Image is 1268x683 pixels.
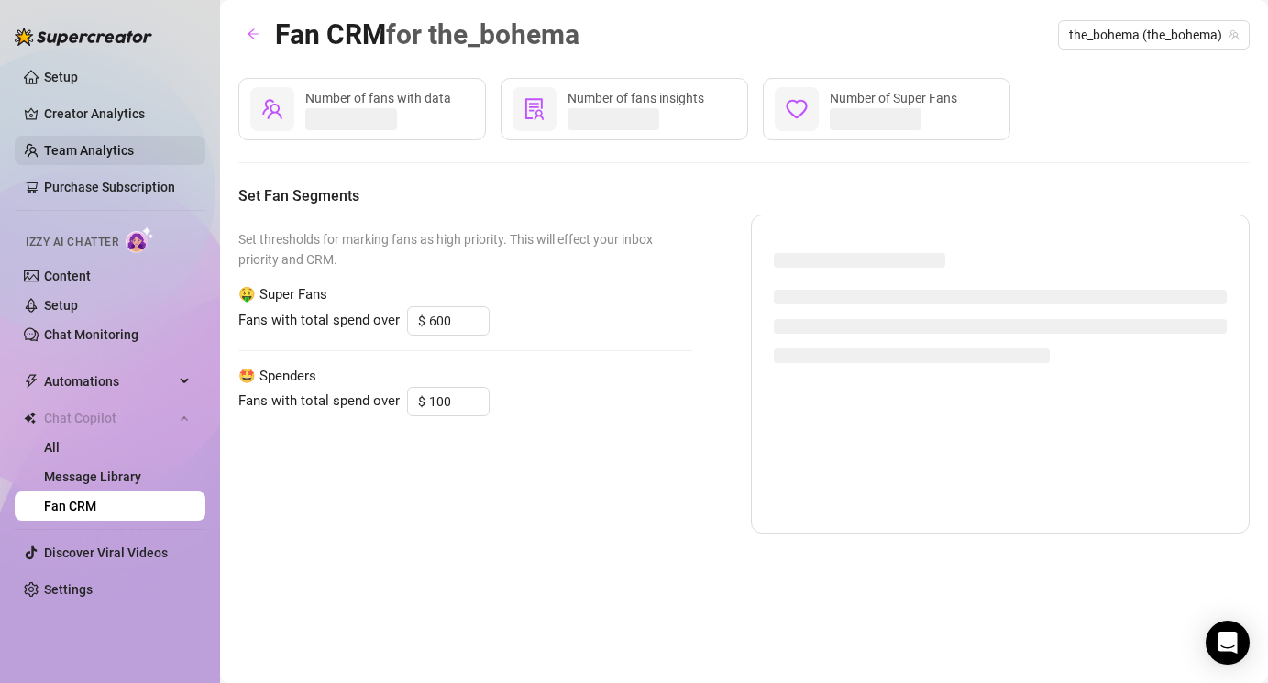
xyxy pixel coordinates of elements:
[247,28,259,40] span: arrow-left
[786,98,808,120] span: heart
[238,310,400,332] span: Fans with total spend over
[305,91,451,105] span: Number of fans with data
[44,269,91,283] a: Content
[238,229,692,270] span: Set thresholds for marking fans as high priority. This will effect your inbox priority and CRM.
[44,403,174,433] span: Chat Copilot
[429,307,489,335] input: 500
[44,545,168,560] a: Discover Viral Videos
[44,327,138,342] a: Chat Monitoring
[26,234,118,251] span: Izzy AI Chatter
[568,91,704,105] span: Number of fans insights
[524,98,546,120] span: solution
[44,180,175,194] a: Purchase Subscription
[126,226,154,253] img: AI Chatter
[238,284,692,306] span: 🤑 Super Fans
[44,70,78,84] a: Setup
[275,13,579,56] article: Fan CRM
[386,18,579,50] span: for the_bohema
[238,391,400,413] span: Fans with total spend over
[1206,621,1250,665] div: Open Intercom Messenger
[830,91,957,105] span: Number of Super Fans
[44,582,93,597] a: Settings
[261,98,283,120] span: team
[1069,21,1239,49] span: the_bohema (the_bohema)
[24,412,36,424] img: Chat Copilot
[15,28,152,46] img: logo-BBDzfeDw.svg
[1229,29,1240,40] span: team
[44,367,174,396] span: Automations
[24,374,39,389] span: thunderbolt
[44,99,191,128] a: Creator Analytics
[429,388,489,415] input: 150
[238,366,692,388] span: 🤩 Spenders
[238,185,1250,207] h5: Set Fan Segments
[44,143,134,158] a: Team Analytics
[44,298,78,313] a: Setup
